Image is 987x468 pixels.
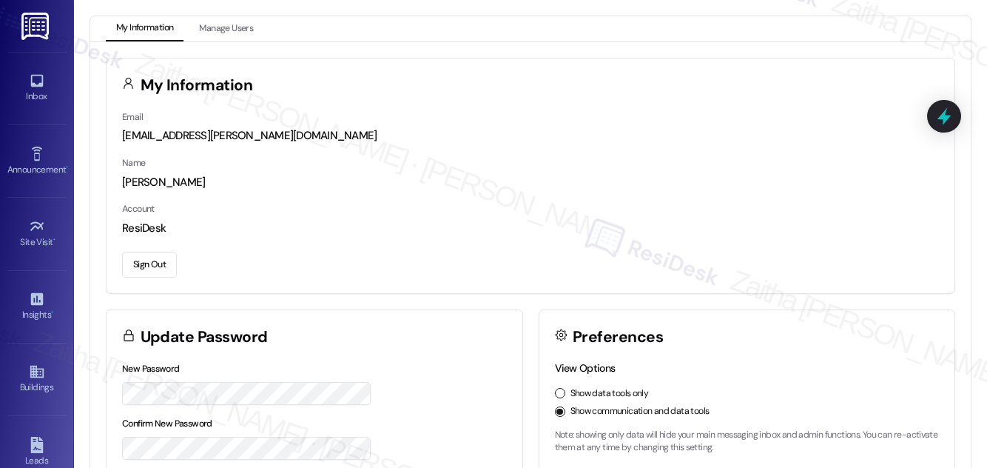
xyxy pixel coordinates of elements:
[106,16,183,41] button: My Information
[7,214,67,254] a: Site Visit •
[570,387,649,401] label: Show data tools only
[7,359,67,399] a: Buildings
[51,307,53,318] span: •
[122,157,146,169] label: Name
[7,287,67,327] a: Insights •
[555,361,616,375] label: View Options
[570,405,710,418] label: Show communication and data tools
[122,111,143,123] label: Email
[573,330,663,345] h3: Preferences
[122,418,212,429] label: Confirm New Password
[53,235,55,245] span: •
[555,429,940,455] p: Note: showing only data will hide your main messaging inbox and admin functions. You can re-activ...
[122,363,180,375] label: New Password
[141,78,253,93] h3: My Information
[122,252,177,278] button: Sign Out
[21,13,52,40] img: ResiDesk Logo
[122,128,939,144] div: [EMAIL_ADDRESS][PERSON_NAME][DOMAIN_NAME]
[122,175,939,190] div: [PERSON_NAME]
[66,162,68,173] span: •
[141,330,268,345] h3: Update Password
[122,203,155,215] label: Account
[189,16,263,41] button: Manage Users
[122,221,939,236] div: ResiDesk
[7,68,67,108] a: Inbox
